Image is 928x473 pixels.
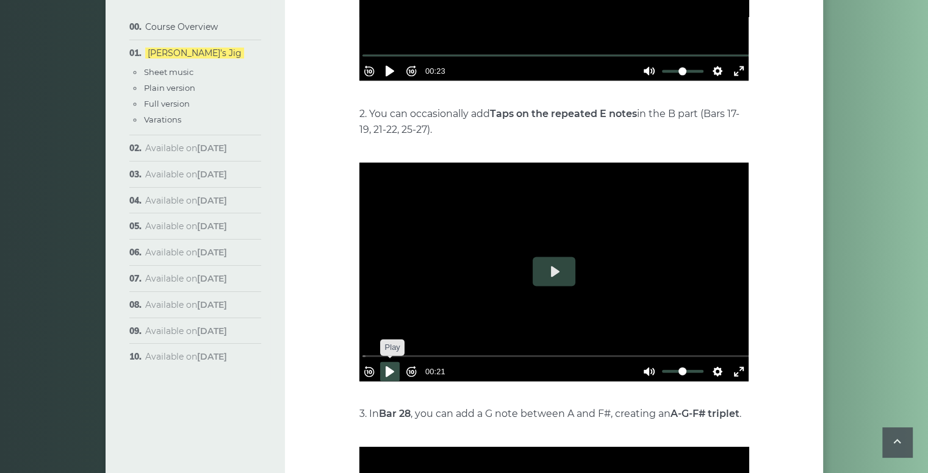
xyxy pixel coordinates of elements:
[490,108,637,119] strong: Taps on the repeated E notes
[197,351,227,362] strong: [DATE]
[144,115,181,124] a: Varations
[359,406,749,422] p: 3. In , you can add a G note between A and F#, creating an .
[379,408,411,419] strong: Bar 28
[197,221,227,232] strong: [DATE]
[145,299,227,310] span: Available on
[145,48,244,59] a: [PERSON_NAME]’s Jig
[144,67,193,77] a: Sheet music
[145,143,227,154] span: Available on
[144,99,190,108] a: Full version
[197,169,227,180] strong: [DATE]
[145,247,227,258] span: Available on
[145,351,227,362] span: Available on
[197,143,227,154] strong: [DATE]
[197,195,227,206] strong: [DATE]
[671,408,739,419] strong: A-G-F# triplet
[144,83,195,93] a: Plain version
[197,299,227,310] strong: [DATE]
[359,106,749,138] p: 2. You can occasionally add in the B part (Bars 17-19, 21-22, 25-27).
[145,273,227,284] span: Available on
[145,195,227,206] span: Available on
[197,325,227,336] strong: [DATE]
[145,169,227,180] span: Available on
[197,273,227,284] strong: [DATE]
[197,247,227,258] strong: [DATE]
[145,21,218,32] a: Course Overview
[145,325,227,336] span: Available on
[145,221,227,232] span: Available on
